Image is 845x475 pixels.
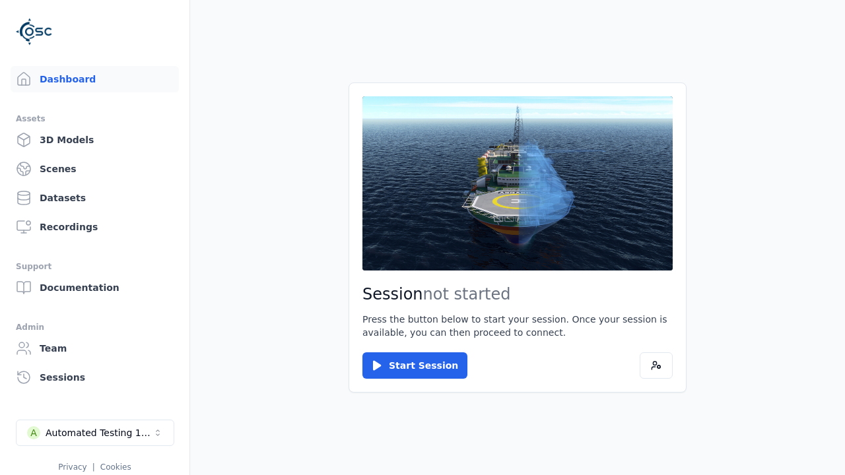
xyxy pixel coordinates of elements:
h2: Session [362,284,673,305]
a: Cookies [100,462,131,472]
a: Team [11,335,179,362]
button: Start Session [362,352,467,379]
button: Select a workspace [16,420,174,446]
img: Logo [16,13,53,50]
span: not started [423,285,511,303]
a: Privacy [58,462,86,472]
div: Automated Testing 1 - Playwright [46,426,152,439]
a: Recordings [11,214,179,240]
a: Datasets [11,185,179,211]
div: Assets [16,111,174,127]
div: Support [16,259,174,274]
a: Scenes [11,156,179,182]
a: Documentation [11,274,179,301]
div: Admin [16,319,174,335]
div: A [27,426,40,439]
span: | [92,462,95,472]
a: Sessions [11,364,179,391]
a: 3D Models [11,127,179,153]
a: Dashboard [11,66,179,92]
p: Press the button below to start your session. Once your session is available, you can then procee... [362,313,673,339]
